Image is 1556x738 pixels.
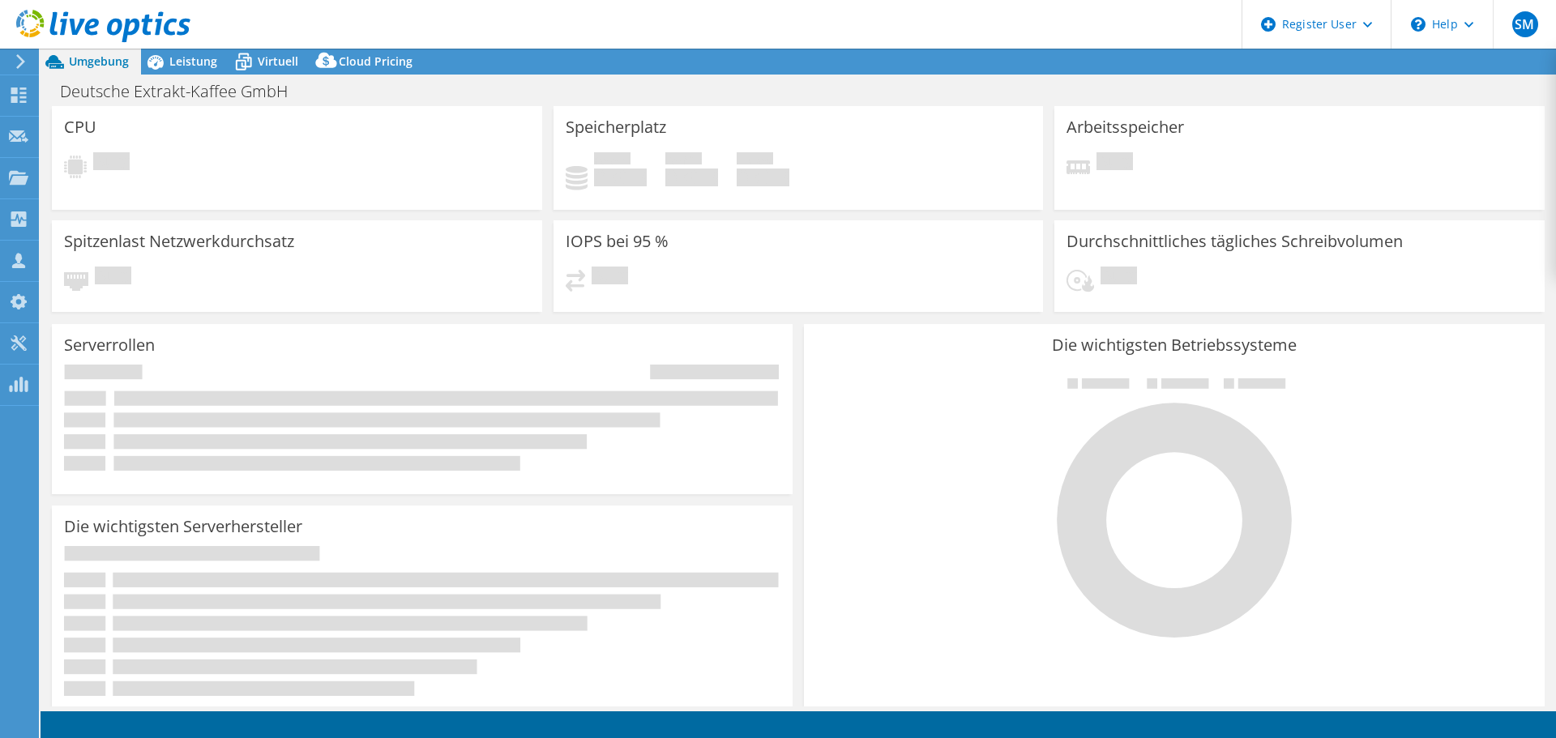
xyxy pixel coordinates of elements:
[594,152,631,169] span: Belegt
[665,169,718,186] h4: 0 GiB
[594,169,647,186] h4: 0 GiB
[592,267,628,288] span: Ausstehend
[665,152,702,169] span: Verfügbar
[64,336,155,354] h3: Serverrollen
[64,118,96,136] h3: CPU
[1067,232,1403,250] h3: Durchschnittliches tägliches Schreibvolumen
[258,53,298,69] span: Virtuell
[1096,152,1133,174] span: Ausstehend
[1411,17,1426,32] svg: \n
[737,169,789,186] h4: 0 GiB
[69,53,129,69] span: Umgebung
[566,232,669,250] h3: IOPS bei 95 %
[95,267,131,288] span: Ausstehend
[93,152,130,174] span: Ausstehend
[1067,118,1184,136] h3: Arbeitsspeicher
[64,518,302,535] h3: Die wichtigsten Serverhersteller
[737,152,773,169] span: Insgesamt
[339,53,413,69] span: Cloud Pricing
[64,232,294,250] h3: Spitzenlast Netzwerkdurchsatz
[1512,11,1538,37] span: SM
[53,83,313,100] h1: Deutsche Extrakt-Kaffee GmbH
[566,118,666,136] h3: Speicherplatz
[169,53,217,69] span: Leistung
[816,336,1532,354] h3: Die wichtigsten Betriebssysteme
[1101,267,1137,288] span: Ausstehend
